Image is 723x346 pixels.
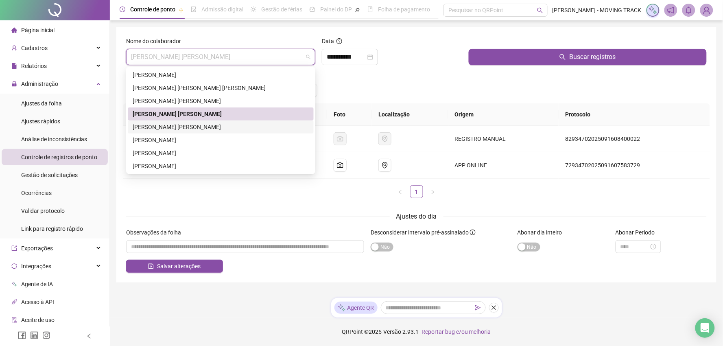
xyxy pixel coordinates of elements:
span: Folha de pagamento [378,6,430,13]
span: file-done [191,7,197,12]
button: Buscar registros [469,49,707,65]
th: Foto [327,103,372,126]
label: Abonar Período [616,228,660,237]
span: pushpin [179,7,183,12]
div: [PERSON_NAME] [133,162,309,171]
div: Agente QR [334,302,378,314]
li: Página anterior [394,185,407,198]
th: Protocolo [559,103,710,126]
span: Controle de registros de ponto [21,154,97,160]
div: BRUNO CESAR ANDRADE DA SILVA [128,107,314,120]
td: 82934702025091608400022 [559,126,710,152]
span: save [148,263,154,269]
div: JOSÉ EDUARDO GOIS [128,134,314,147]
span: Versão [383,328,401,335]
div: ANDRÉ LUKAS BERSSANIN COSTA ALVES [128,94,314,107]
span: Data [322,38,334,44]
span: Buscar registros [569,52,616,62]
a: 1 [411,186,423,198]
div: MILTON PEREIRA DIAS [128,147,314,160]
div: [PERSON_NAME] [133,149,309,158]
div: [PERSON_NAME] [133,70,309,79]
th: Origem [448,103,559,126]
img: 18027 [701,4,713,16]
span: lock [11,81,17,87]
span: Relatórios [21,63,47,69]
span: pushpin [355,7,360,12]
span: send [475,305,481,311]
span: user-add [11,45,17,51]
button: right [426,185,439,198]
span: sun [251,7,256,12]
div: Open Intercom Messenger [695,318,715,338]
button: Salvar alterações [126,260,223,273]
div: [PERSON_NAME] [PERSON_NAME] [133,123,309,131]
div: ANDREA APARECIDA DE MOURA SILVA [128,81,314,94]
label: Abonar dia inteiro [518,228,568,237]
span: Gestão de solicitações [21,172,78,178]
span: Agente de IA [21,281,53,287]
td: 72934702025091607583729 [559,152,710,179]
div: [PERSON_NAME] [PERSON_NAME] [133,96,309,105]
span: Admissão digital [201,6,243,13]
span: left [86,333,92,339]
span: search [559,54,566,60]
span: Ocorrências [21,190,52,196]
span: Validar protocolo [21,208,65,214]
span: Acesso à API [21,299,54,305]
span: Ajustes rápidos [21,118,60,125]
span: sync [11,263,17,269]
span: Página inicial [21,27,55,33]
span: Salvar alterações [157,262,201,271]
span: instagram [42,331,50,339]
span: Painel do DP [320,6,352,13]
span: book [367,7,373,12]
span: Exportações [21,245,53,252]
span: close [491,305,497,311]
label: Observações da folha [126,228,186,237]
div: [PERSON_NAME] [PERSON_NAME] [PERSON_NAME] [133,83,309,92]
span: Link para registro rápido [21,226,83,232]
span: Cadastros [21,45,48,51]
footer: QRPoint © 2025 - 2.93.1 - [110,318,723,346]
td: APP ONLINE [448,152,559,179]
span: file [11,63,17,69]
span: notification [667,7,675,14]
span: left [398,190,403,195]
span: [PERSON_NAME] - MOVING TRACK [553,6,642,15]
span: clock-circle [120,7,125,12]
span: linkedin [30,331,38,339]
span: Controle de ponto [130,6,175,13]
span: BRUNO CESAR ANDRADE DA SILVA [131,49,310,65]
span: Administração [21,81,58,87]
span: bell [685,7,692,14]
span: Análise de inconsistências [21,136,87,142]
img: sparkle-icon.fc2bf0ac1784a2077858766a79e2daf3.svg [338,304,346,312]
span: home [11,27,17,33]
div: RODRIGO GOMES [128,160,314,173]
span: api [11,299,17,305]
span: Reportar bug e/ou melhoria [422,328,491,335]
span: right [430,190,435,195]
td: REGISTRO MANUAL [448,126,559,152]
span: environment [382,162,388,169]
div: [PERSON_NAME] [133,136,309,145]
span: info-circle [470,230,476,235]
span: dashboard [310,7,315,12]
th: Localização [372,103,448,126]
span: facebook [18,331,26,339]
span: Gestão de férias [261,6,302,13]
span: Ajustes da folha [21,100,62,107]
span: Integrações [21,263,51,269]
span: Aceite de uso [21,317,55,323]
span: export [11,245,17,251]
span: Desconsiderar intervalo pré-assinalado [371,229,469,236]
label: Nome do colaborador [126,37,186,46]
div: ANANIAS BATISTA ALVES [128,68,314,81]
span: search [537,7,543,13]
img: sparkle-icon.fc2bf0ac1784a2077858766a79e2daf3.svg [649,6,657,15]
li: Próxima página [426,185,439,198]
span: camera [337,162,343,169]
div: [PERSON_NAME] [PERSON_NAME] [133,109,309,118]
